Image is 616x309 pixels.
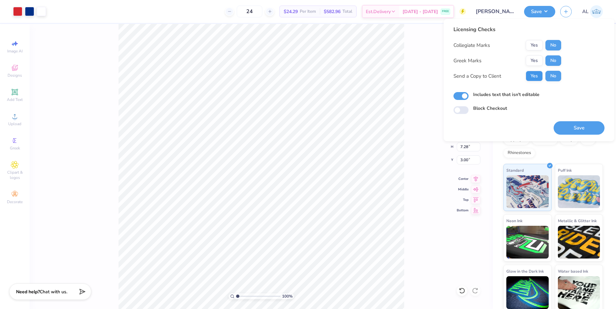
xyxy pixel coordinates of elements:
img: Metallic & Glitter Ink [558,226,600,259]
button: Save [554,121,605,135]
span: Water based Ink [558,268,588,275]
span: $582.96 [324,8,341,15]
img: Water based Ink [558,276,600,309]
button: No [545,55,561,66]
span: Glow in the Dark Ink [506,268,544,275]
span: FREE [442,9,449,14]
button: No [545,71,561,81]
strong: Need help? [16,289,40,295]
img: Glow in the Dark Ink [506,276,549,309]
span: Decorate [7,199,23,204]
a: AL [582,5,603,18]
button: Save [524,6,555,17]
span: Puff Ink [558,167,572,174]
span: Middle [457,187,469,192]
div: Send a Copy to Client [453,72,501,80]
img: Alyzza Lydia Mae Sobrino [590,5,603,18]
span: Top [457,198,469,202]
span: Center [457,177,469,181]
span: Neon Ink [506,217,522,224]
div: Greek Marks [453,57,481,65]
img: Standard [506,175,549,208]
span: Greek [10,145,20,151]
span: Est. Delivery [366,8,391,15]
span: Upload [8,121,21,126]
span: AL [582,8,588,15]
label: Block Checkout [473,105,507,112]
span: $24.29 [284,8,298,15]
span: Chat with us. [40,289,67,295]
span: Image AI [7,48,23,54]
div: Licensing Checks [453,26,561,33]
span: Per Item [300,8,316,15]
span: Add Text [7,97,23,102]
span: Standard [506,167,524,174]
span: Bottom [457,208,469,213]
input: Untitled Design [471,5,519,18]
span: [DATE] - [DATE] [403,8,438,15]
span: Total [342,8,352,15]
span: Designs [8,73,22,78]
span: Metallic & Glitter Ink [558,217,597,224]
label: Includes text that isn't editable [473,91,539,98]
img: Neon Ink [506,226,549,259]
input: – – [237,6,262,17]
div: Collegiate Marks [453,42,490,49]
div: Rhinestones [503,148,535,158]
img: Puff Ink [558,175,600,208]
button: No [545,40,561,50]
span: Clipart & logos [3,170,26,180]
span: 100 % [282,293,293,299]
button: Yes [526,71,543,81]
button: Yes [526,40,543,50]
button: Yes [526,55,543,66]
